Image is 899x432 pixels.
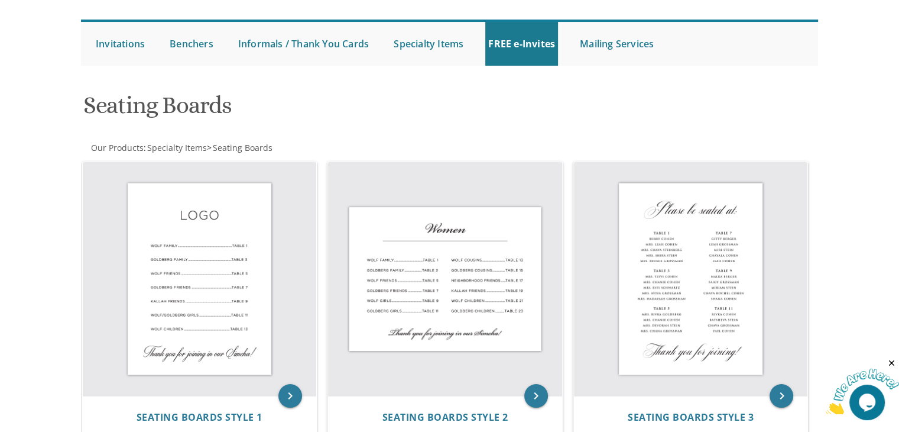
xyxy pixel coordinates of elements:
[137,411,262,424] span: Seating Boards Style 1
[81,142,450,154] div: :
[574,162,808,396] img: Seating Boards Style 3
[146,142,207,153] a: Specialty Items
[382,411,508,424] span: Seating Boards Style 2
[577,22,657,66] a: Mailing Services
[167,22,216,66] a: Benchers
[382,412,508,423] a: Seating Boards Style 2
[485,22,558,66] a: FREE e-Invites
[628,412,754,423] a: Seating Boards Style 3
[212,142,272,153] a: Seating Boards
[235,22,372,66] a: Informals / Thank You Cards
[147,142,207,153] span: Specialty Items
[83,162,317,396] img: Seating Boards Style 1
[137,412,262,423] a: Seating Boards Style 1
[524,384,548,408] a: keyboard_arrow_right
[90,142,144,153] a: Our Products
[328,162,562,396] img: Seating Boards Style 2
[391,22,466,66] a: Specialty Items
[93,22,148,66] a: Invitations
[278,384,302,408] a: keyboard_arrow_right
[83,92,566,127] h1: Seating Boards
[213,142,272,153] span: Seating Boards
[826,358,899,414] iframe: chat widget
[770,384,793,408] a: keyboard_arrow_right
[207,142,272,153] span: >
[628,411,754,424] span: Seating Boards Style 3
